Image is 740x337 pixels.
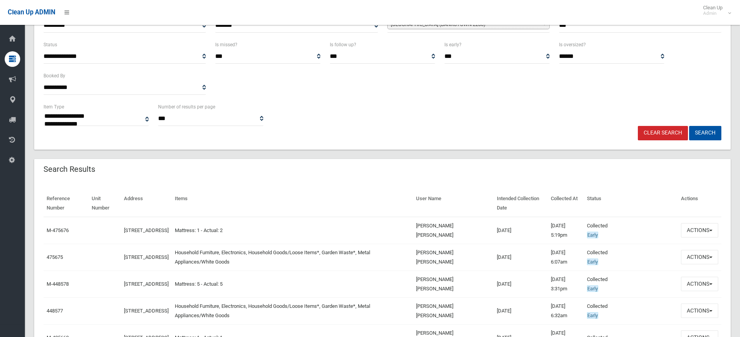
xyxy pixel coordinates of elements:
small: Admin [703,10,723,16]
td: [DATE] [494,271,548,297]
td: [DATE] [494,244,548,271]
td: Collected [584,297,678,324]
span: Clean Up [699,5,730,16]
label: Number of results per page [158,103,215,111]
a: [STREET_ADDRESS] [124,308,169,314]
a: Clear Search [638,126,688,140]
th: Intended Collection Date [494,190,548,217]
button: Actions [681,250,718,264]
td: Collected [584,244,678,271]
td: [DATE] 3:31pm [548,271,584,297]
td: [PERSON_NAME] [PERSON_NAME] [413,244,494,271]
th: User Name [413,190,494,217]
header: Search Results [34,162,104,177]
a: 475675 [47,254,63,260]
th: Items [172,190,413,217]
label: Is missed? [215,40,237,49]
th: Collected At [548,190,584,217]
span: Early [587,232,598,238]
td: [PERSON_NAME] [PERSON_NAME] [413,297,494,324]
button: Search [689,126,721,140]
label: Booked By [44,72,65,80]
button: Actions [681,304,718,318]
th: Status [584,190,678,217]
td: [DATE] [494,217,548,244]
td: Collected [584,217,678,244]
a: M-448578 [47,281,69,287]
td: [PERSON_NAME] [PERSON_NAME] [413,217,494,244]
button: Actions [681,277,718,291]
a: M-475676 [47,227,69,233]
th: Address [121,190,172,217]
span: Clean Up ADMIN [8,9,55,16]
span: Early [587,285,598,292]
label: Is early? [444,40,461,49]
td: [DATE] 5:19pm [548,217,584,244]
label: Status [44,40,57,49]
label: Is follow up? [330,40,356,49]
td: Collected [584,271,678,297]
td: [PERSON_NAME] [PERSON_NAME] [413,271,494,297]
span: Early [587,312,598,319]
td: [DATE] [494,297,548,324]
th: Unit Number [89,190,121,217]
label: Item Type [44,103,64,111]
th: Reference Number [44,190,89,217]
td: Household Furniture, Electronics, Household Goods/Loose Items*, Garden Waste*, Metal Appliances/W... [172,244,413,271]
td: [DATE] 6:07am [548,244,584,271]
a: [STREET_ADDRESS] [124,254,169,260]
a: [STREET_ADDRESS] [124,281,169,287]
a: [STREET_ADDRESS] [124,227,169,233]
th: Actions [678,190,721,217]
span: Early [587,258,598,265]
td: [DATE] 6:32am [548,297,584,324]
td: Mattress: 1 - Actual: 2 [172,217,413,244]
a: 448577 [47,308,63,314]
label: Is oversized? [559,40,586,49]
button: Actions [681,223,718,237]
td: Household Furniture, Electronics, Household Goods/Loose Items*, Garden Waste*, Metal Appliances/W... [172,297,413,324]
td: Mattress: 5 - Actual: 5 [172,271,413,297]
